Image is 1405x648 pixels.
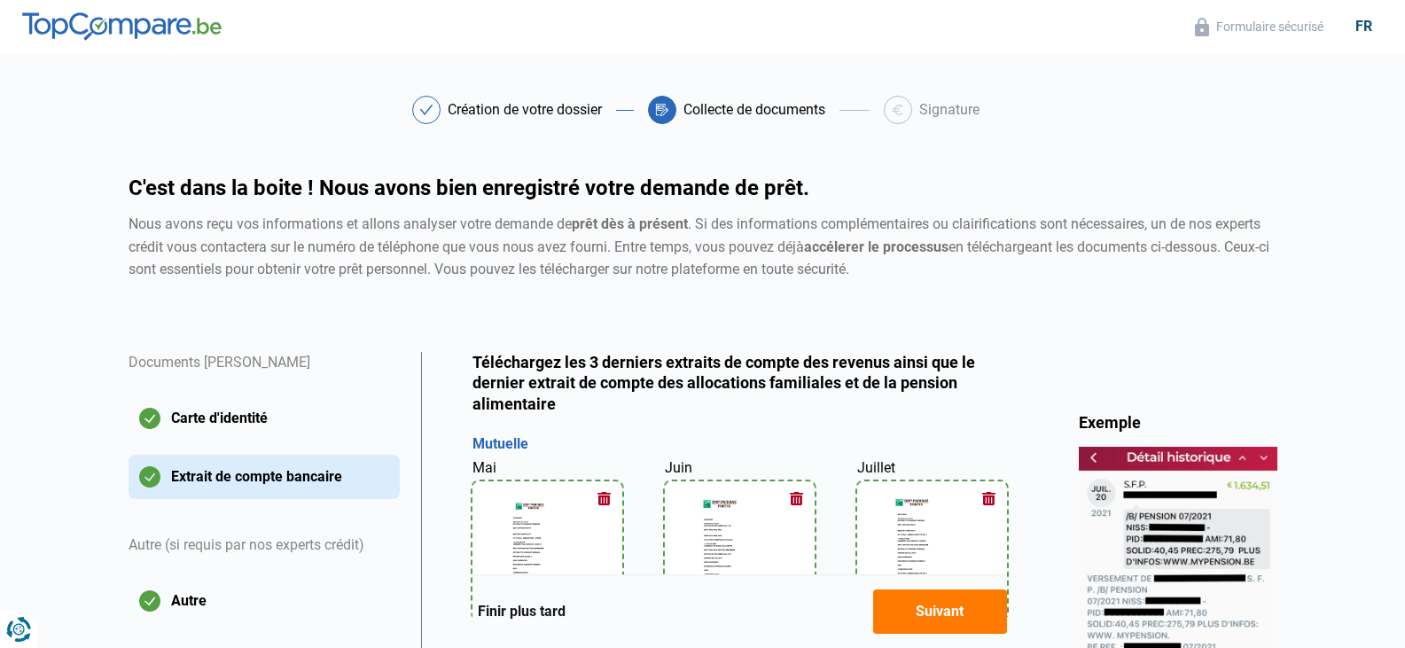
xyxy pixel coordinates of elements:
h3: Mutuelle [472,435,1007,454]
div: Exemple [1079,412,1277,433]
img: TopCompare.be [22,12,222,41]
div: Documents [PERSON_NAME] [129,352,400,396]
div: Collecte de documents [683,103,825,117]
div: Signature [919,103,980,117]
img: bankStatementProfessionalActivity1File [507,492,588,610]
img: bankStatementProfessionalActivity3File [892,492,972,610]
div: fr [1345,18,1383,35]
label: Mai [472,457,496,479]
button: Extrait de compte bancaire [129,455,400,499]
div: Création de votre dossier [448,103,602,117]
h2: Téléchargez les 3 derniers extraits de compte des revenus ainsi que le dernier extrait de compte ... [472,352,1007,414]
img: bankStatementProfessionalActivity2File [699,492,780,610]
label: Juin [665,457,692,479]
strong: accélerer le processus [804,238,948,255]
h1: C'est dans la boite ! Nous avons bien enregistré votre demande de prêt. [129,177,1277,199]
label: Juillet [857,457,895,479]
strong: prêt dès à présent [572,215,688,232]
button: Finir plus tard [472,600,571,623]
button: Formulaire sécurisé [1190,17,1329,37]
div: Autre (si requis par nos experts crédit) [129,513,400,579]
div: Nous avons reçu vos informations et allons analyser votre demande de . Si des informations complé... [129,213,1277,281]
button: Autre [129,579,400,623]
button: Suivant [873,589,1007,634]
button: Carte d'identité [129,396,400,441]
